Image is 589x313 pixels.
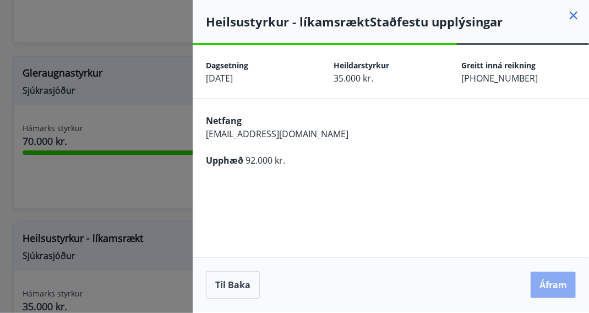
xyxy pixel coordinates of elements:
span: 35.000 kr. [334,72,373,84]
span: Greitt inná reikning [461,60,536,71]
span: [PHONE_NUMBER] [461,72,538,84]
span: 92.000 kr. [246,154,285,166]
span: Netfang [206,115,242,127]
span: Heildarstyrkur [334,60,389,71]
span: Upphæð [206,154,243,166]
span: Dagsetning [206,60,248,71]
button: Áfram [531,272,576,298]
span: [DATE] [206,72,233,84]
h4: Heilsustyrkur - líkamsrækt Staðfestu upplýsingar [206,13,589,30]
span: [EMAIL_ADDRESS][DOMAIN_NAME] [206,128,348,140]
button: Til baka [206,271,260,299]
